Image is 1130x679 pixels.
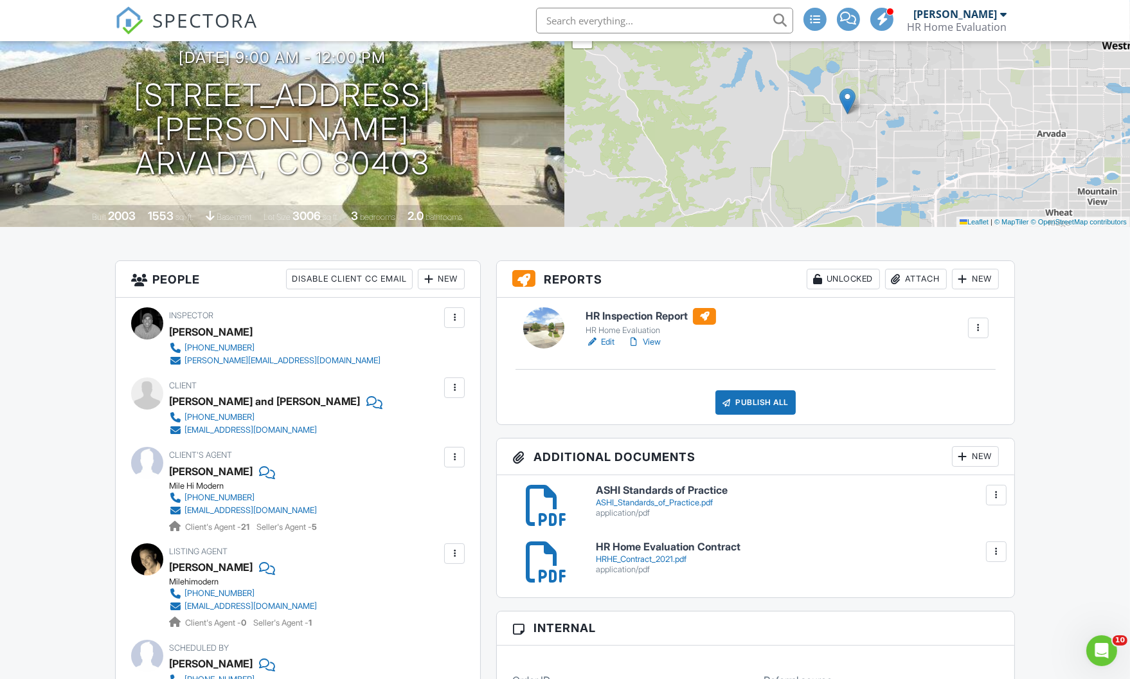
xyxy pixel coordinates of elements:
div: [PHONE_NUMBER] [184,343,255,353]
h6: HR Inspection Report [586,308,716,325]
div: New [952,446,999,467]
strong: 5 [312,522,317,532]
h1: [STREET_ADDRESS][PERSON_NAME] Arvada, CO 80403 [21,78,544,180]
div: 3 [352,209,359,222]
span: bathrooms [426,212,463,222]
a: [PHONE_NUMBER] [169,491,317,504]
div: application/pdf [596,565,999,575]
a: HR Inspection Report HR Home Evaluation [586,308,716,336]
span: Inspector [169,311,213,320]
a: [EMAIL_ADDRESS][DOMAIN_NAME] [169,424,372,437]
img: The Best Home Inspection Software - Spectora [115,6,143,35]
div: Disable Client CC Email [286,269,413,289]
a: [PHONE_NUMBER] [169,341,381,354]
span: Client [169,381,197,390]
div: [PHONE_NUMBER] [184,412,255,422]
div: 2.0 [408,209,424,222]
div: Mile Hi Modern [169,481,327,491]
div: Publish All [715,390,796,415]
div: HRHE_Contract_2021.pdf [596,554,999,565]
div: 2003 [109,209,136,222]
h3: [DATE] 9:00 am - 12:00 pm [179,49,386,66]
h3: Reports [497,261,1014,298]
a: © MapTiler [994,218,1029,226]
span: 10 [1113,635,1127,646]
span: sq. ft. [176,212,194,222]
div: Milehimodern [169,577,327,587]
span: Built [93,212,107,222]
h6: ASHI Standards of Practice [596,485,999,496]
input: Search everything... [536,8,793,33]
a: [EMAIL_ADDRESS][DOMAIN_NAME] [169,504,317,517]
div: HR Home Evaluation [586,325,716,336]
div: [PERSON_NAME] and [PERSON_NAME] [169,392,360,411]
strong: 21 [241,522,249,532]
a: [PHONE_NUMBER] [169,587,317,600]
div: 1553 [148,209,174,222]
a: [PERSON_NAME][EMAIL_ADDRESS][DOMAIN_NAME] [169,354,381,367]
div: HR Home Evaluation [907,21,1007,33]
span: Lot Size [264,212,291,222]
a: [PERSON_NAME] [169,557,253,577]
div: 3006 [293,209,321,222]
span: Client's Agent [169,450,232,460]
span: bedrooms [361,212,396,222]
div: New [418,269,465,289]
iframe: Intercom live chat [1086,635,1117,666]
a: [PHONE_NUMBER] [169,411,372,424]
div: [PERSON_NAME] [169,654,253,673]
span: basement [217,212,252,222]
div: Attach [885,269,947,289]
a: [EMAIL_ADDRESS][DOMAIN_NAME] [169,600,317,613]
span: Client's Agent - [185,618,248,628]
img: Marker [839,88,856,114]
a: ASHI Standards of Practice ASHI_Standards_of_Practice.pdf application/pdf [596,485,999,518]
span: SPECTORA [152,6,258,33]
h6: HR Home Evaluation Contract [596,541,999,553]
span: Client's Agent - [185,522,251,532]
div: ASHI_Standards_of_Practice.pdf [596,498,999,508]
div: application/pdf [596,508,999,518]
span: sq.ft. [323,212,339,222]
a: View [627,336,661,349]
a: [PERSON_NAME] [169,462,253,481]
div: [PERSON_NAME][EMAIL_ADDRESS][DOMAIN_NAME] [184,356,381,366]
div: [EMAIL_ADDRESS][DOMAIN_NAME] [184,601,317,611]
span: Seller's Agent - [256,522,317,532]
strong: 1 [309,618,312,628]
div: [EMAIL_ADDRESS][DOMAIN_NAME] [184,505,317,516]
div: [PERSON_NAME] [169,322,253,341]
div: [PHONE_NUMBER] [184,588,255,599]
div: Unlocked [807,269,880,289]
span: Seller's Agent - [253,618,312,628]
span: Scheduled By [169,643,229,653]
a: SPECTORA [115,17,258,44]
strong: 0 [241,618,246,628]
span: | [991,218,992,226]
div: [PERSON_NAME] [913,8,997,21]
h3: Additional Documents [497,439,1014,475]
div: [EMAIL_ADDRESS][DOMAIN_NAME] [184,425,317,435]
div: [PHONE_NUMBER] [184,493,255,503]
span: Listing Agent [169,547,228,556]
a: HR Home Evaluation Contract HRHE_Contract_2021.pdf application/pdf [596,541,999,574]
a: © OpenStreetMap contributors [1031,218,1127,226]
a: Leaflet [960,218,989,226]
a: Edit [586,336,614,349]
h3: People [116,261,480,298]
div: New [952,269,999,289]
h3: Internal [497,611,1014,645]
